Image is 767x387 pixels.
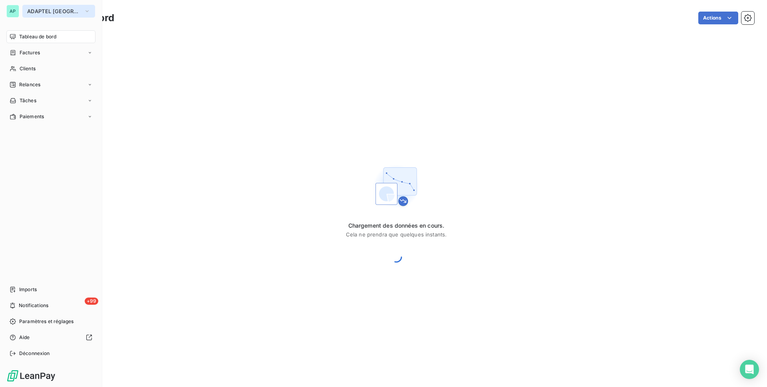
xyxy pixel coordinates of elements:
span: +99 [85,298,98,305]
span: Relances [19,81,40,88]
button: Actions [698,12,738,24]
a: Aide [6,331,95,344]
span: Notifications [19,302,48,309]
img: Logo LeanPay [6,369,56,382]
span: Cela ne prendra que quelques instants. [346,231,447,238]
span: ADAPTEL [GEOGRAPHIC_DATA] [27,8,81,14]
span: Chargement des données en cours. [346,222,447,230]
div: Open Intercom Messenger [740,360,759,379]
span: Clients [20,65,36,72]
span: Paramètres et réglages [19,318,74,325]
span: Tâches [20,97,36,104]
div: AP [6,5,19,18]
span: Imports [19,286,37,293]
span: Déconnexion [19,350,50,357]
span: Factures [20,49,40,56]
img: First time [371,161,422,212]
span: Aide [19,334,30,341]
span: Paiements [20,113,44,120]
span: Tableau de bord [19,33,56,40]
